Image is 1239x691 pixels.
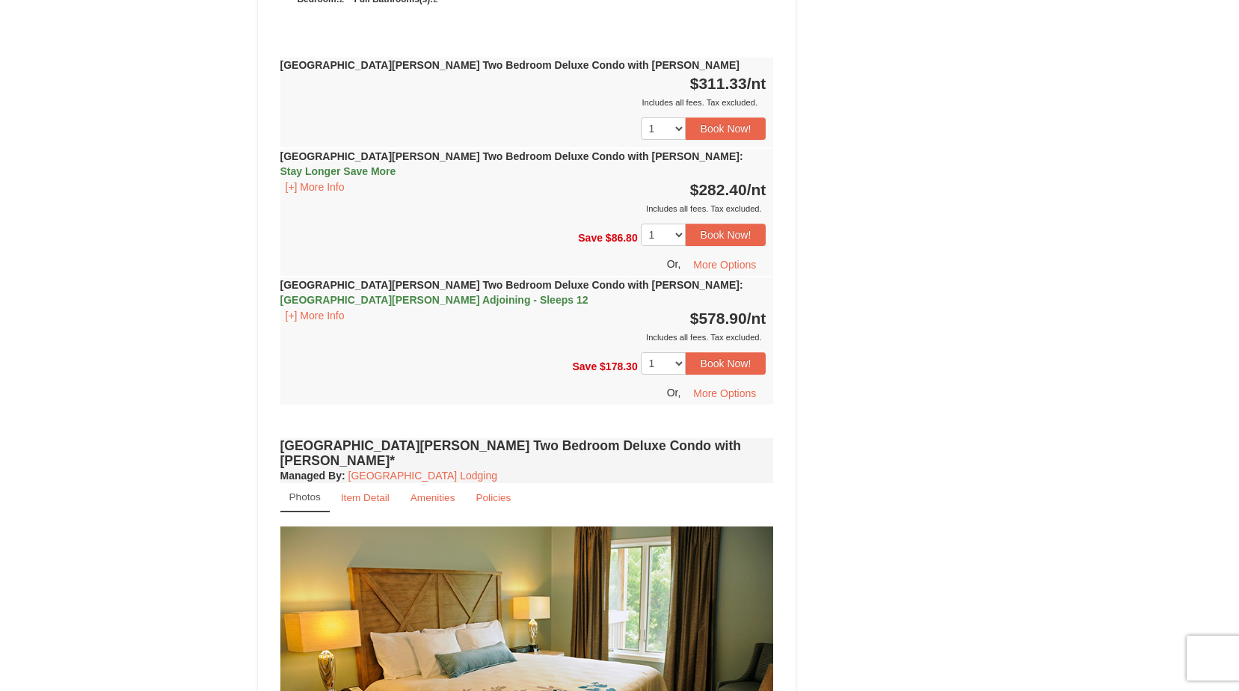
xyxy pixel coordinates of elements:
strong: [GEOGRAPHIC_DATA][PERSON_NAME] Two Bedroom Deluxe Condo with [PERSON_NAME] [280,150,743,177]
span: $86.80 [606,232,638,244]
a: Photos [280,483,330,512]
a: Amenities [401,483,465,512]
span: /nt [747,310,766,327]
span: Save [578,232,603,244]
span: Stay Longer Save More [280,165,396,177]
button: More Options [683,382,766,405]
span: [GEOGRAPHIC_DATA][PERSON_NAME] Adjoining - Sleeps 12 [280,294,588,306]
button: [+] More Info [280,307,350,324]
button: More Options [683,254,766,276]
strong: [GEOGRAPHIC_DATA][PERSON_NAME] Two Bedroom Deluxe Condo with [PERSON_NAME] [280,279,743,306]
span: Managed By [280,470,342,482]
div: Includes all fees. Tax excluded. [280,95,766,110]
a: [GEOGRAPHIC_DATA] Lodging [348,470,497,482]
h4: [GEOGRAPHIC_DATA][PERSON_NAME] Two Bedroom Deluxe Condo with [PERSON_NAME]* [280,438,774,468]
small: Item Detail [341,492,390,503]
small: Photos [289,491,321,503]
span: Or, [667,387,681,399]
span: : [740,279,743,291]
strong: [GEOGRAPHIC_DATA][PERSON_NAME] Two Bedroom Deluxe Condo with [PERSON_NAME] [280,59,740,71]
span: : [740,150,743,162]
span: $578.90 [690,310,747,327]
div: Includes all fees. Tax excluded. [280,201,766,216]
span: $178.30 [600,360,638,372]
strong: $311.33 [690,75,766,92]
button: Book Now! [686,352,766,375]
button: [+] More Info [280,179,350,195]
button: Book Now! [686,224,766,246]
button: Book Now! [686,117,766,140]
span: Or, [667,258,681,270]
strong: : [280,470,345,482]
a: Item Detail [331,483,399,512]
small: Amenities [411,492,455,503]
span: $282.40 [690,181,747,198]
span: /nt [747,75,766,92]
span: Save [572,360,597,372]
span: /nt [747,181,766,198]
div: Includes all fees. Tax excluded. [280,330,766,345]
a: Policies [466,483,520,512]
small: Policies [476,492,511,503]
